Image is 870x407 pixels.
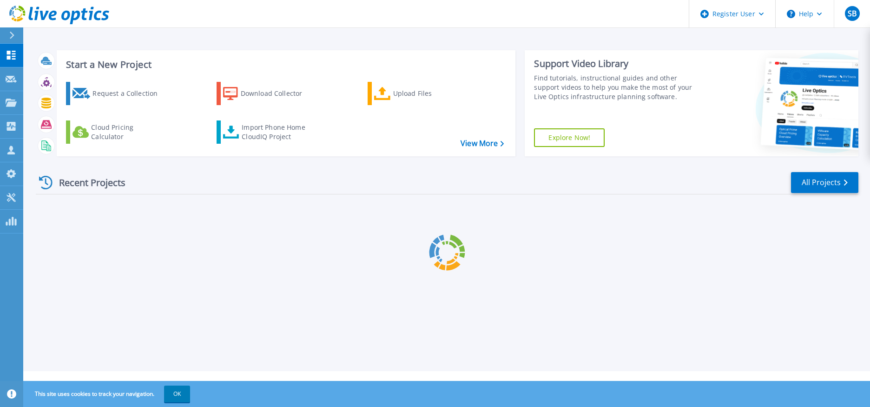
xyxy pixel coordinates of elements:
[534,58,704,70] div: Support Video Library
[848,10,857,17] span: SB
[534,73,704,101] div: Find tutorials, instructional guides and other support videos to help you make the most of your L...
[26,386,190,402] span: This site uses cookies to track your navigation.
[241,84,315,103] div: Download Collector
[164,386,190,402] button: OK
[66,82,170,105] a: Request a Collection
[242,123,314,141] div: Import Phone Home CloudIQ Project
[534,128,605,147] a: Explore Now!
[36,171,138,194] div: Recent Projects
[217,82,320,105] a: Download Collector
[66,120,170,144] a: Cloud Pricing Calculator
[393,84,468,103] div: Upload Files
[368,82,471,105] a: Upload Files
[92,84,167,103] div: Request a Collection
[66,60,504,70] h3: Start a New Project
[791,172,858,193] a: All Projects
[461,139,504,148] a: View More
[91,123,165,141] div: Cloud Pricing Calculator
